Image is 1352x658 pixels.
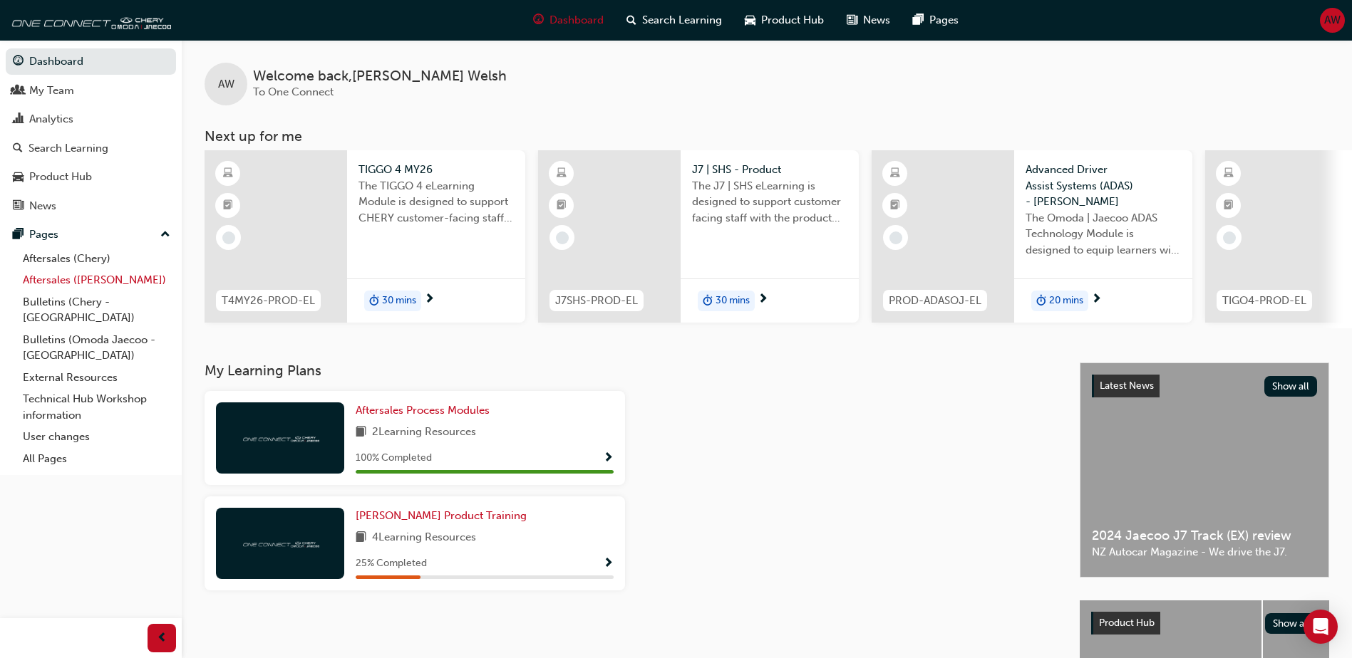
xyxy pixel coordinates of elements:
[369,292,379,310] span: duration-icon
[13,200,24,213] span: news-icon
[6,78,176,104] a: My Team
[1036,292,1046,310] span: duration-icon
[6,48,176,75] a: Dashboard
[1092,528,1317,544] span: 2024 Jaecoo J7 Track (EX) review
[1092,375,1317,397] a: Latest NewsShow all
[424,293,435,306] span: next-icon
[182,128,1352,145] h3: Next up for me
[356,404,490,417] span: Aftersales Process Modules
[1224,164,1234,183] span: learningResourceType_ELEARNING-icon
[615,6,733,35] a: search-iconSearch Learning
[157,630,167,647] span: prev-icon
[1320,8,1345,33] button: AW
[356,508,532,524] a: [PERSON_NAME] Product Training
[1324,12,1341,28] span: AW
[745,11,755,29] span: car-icon
[6,135,176,162] a: Search Learning
[626,11,636,29] span: search-icon
[1265,613,1319,634] button: Show all
[1091,293,1102,306] span: next-icon
[603,555,614,573] button: Show Progress
[555,293,638,309] span: J7SHS-PROD-EL
[13,171,24,184] span: car-icon
[241,536,319,550] img: oneconnect
[358,162,514,178] span: TIGGO 4 MY26
[17,248,176,270] a: Aftersales (Chery)
[1304,610,1338,644] div: Open Intercom Messenger
[6,164,176,190] a: Product Hub
[538,150,859,323] a: J7SHS-PROD-ELJ7 | SHS - ProductThe J7 | SHS eLearning is designed to support customer facing staf...
[356,402,495,419] a: Aftersales Process Modules
[1049,293,1083,309] span: 20 mins
[356,529,366,547] span: book-icon
[13,229,24,241] span: pages-icon
[17,367,176,389] a: External Resources
[218,76,234,93] span: AW
[17,448,176,470] a: All Pages
[223,164,233,183] span: learningResourceType_ELEARNING-icon
[17,329,176,367] a: Bulletins (Omoda Jaecoo - [GEOGRAPHIC_DATA])
[382,293,416,309] span: 30 mins
[29,169,92,185] div: Product Hub
[1100,380,1154,392] span: Latest News
[222,293,315,309] span: T4MY26-PROD-EL
[17,291,176,329] a: Bulletins (Chery - [GEOGRAPHIC_DATA])
[6,106,176,132] a: Analytics
[7,6,171,34] a: oneconnect
[1264,376,1318,397] button: Show all
[1092,544,1317,560] span: NZ Autocar Magazine - We drive the J7.
[253,85,334,98] span: To One Connect
[6,46,176,221] button: DashboardMy TeamAnalyticsSearch LearningProduct HubNews
[356,509,527,522] span: [PERSON_NAME] Product Training
[902,6,970,35] a: pages-iconPages
[603,558,614,570] span: Show Progress
[889,293,981,309] span: PROD-ADASOJ-EL
[29,226,58,243] div: Pages
[6,221,176,248] button: Pages
[603,449,614,467] button: Show Progress
[761,12,824,28] span: Product Hub
[913,11,924,29] span: pages-icon
[692,162,847,178] span: J7 | SHS - Product
[1026,210,1181,258] span: The Omoda | Jaecoo ADAS Technology Module is designed to equip learners with essential knowledge ...
[1224,197,1234,215] span: booktick-icon
[29,111,73,127] div: Analytics
[205,362,1057,379] h3: My Learning Plans
[17,426,176,448] a: User changes
[890,197,900,215] span: booktick-icon
[372,424,476,442] span: 2 Learning Resources
[29,140,108,157] div: Search Learning
[889,231,902,244] span: learningRecordVerb_NONE-icon
[223,197,233,215] span: booktick-icon
[13,85,24,98] span: people-icon
[522,6,615,35] a: guage-iconDashboard
[222,231,235,244] span: learningRecordVerb_NONE-icon
[557,197,567,215] span: booktick-icon
[356,424,366,442] span: book-icon
[1099,617,1155,629] span: Product Hub
[160,226,170,244] span: up-icon
[642,12,722,28] span: Search Learning
[872,150,1192,323] a: PROD-ADASOJ-ELAdvanced Driver Assist Systems (ADAS) - [PERSON_NAME]The Omoda | Jaecoo ADAS Techno...
[1091,612,1318,634] a: Product HubShow all
[758,293,768,306] span: next-icon
[241,431,319,444] img: oneconnect
[890,164,900,183] span: learningResourceType_ELEARNING-icon
[1223,231,1236,244] span: learningRecordVerb_NONE-icon
[13,56,24,68] span: guage-icon
[703,292,713,310] span: duration-icon
[692,178,847,226] span: The J7 | SHS eLearning is designed to support customer facing staff with the product and sales in...
[863,12,890,28] span: News
[29,83,74,99] div: My Team
[372,529,476,547] span: 4 Learning Resources
[253,68,507,85] span: Welcome back , [PERSON_NAME] Welsh
[557,164,567,183] span: learningResourceType_ELEARNING-icon
[356,555,427,572] span: 25 % Completed
[1026,162,1181,210] span: Advanced Driver Assist Systems (ADAS) - [PERSON_NAME]
[533,11,544,29] span: guage-icon
[549,12,604,28] span: Dashboard
[6,193,176,219] a: News
[1080,362,1329,578] a: Latest NewsShow all2024 Jaecoo J7 Track (EX) reviewNZ Autocar Magazine - We drive the J7.
[1222,293,1306,309] span: TIGO4-PROD-EL
[13,113,24,126] span: chart-icon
